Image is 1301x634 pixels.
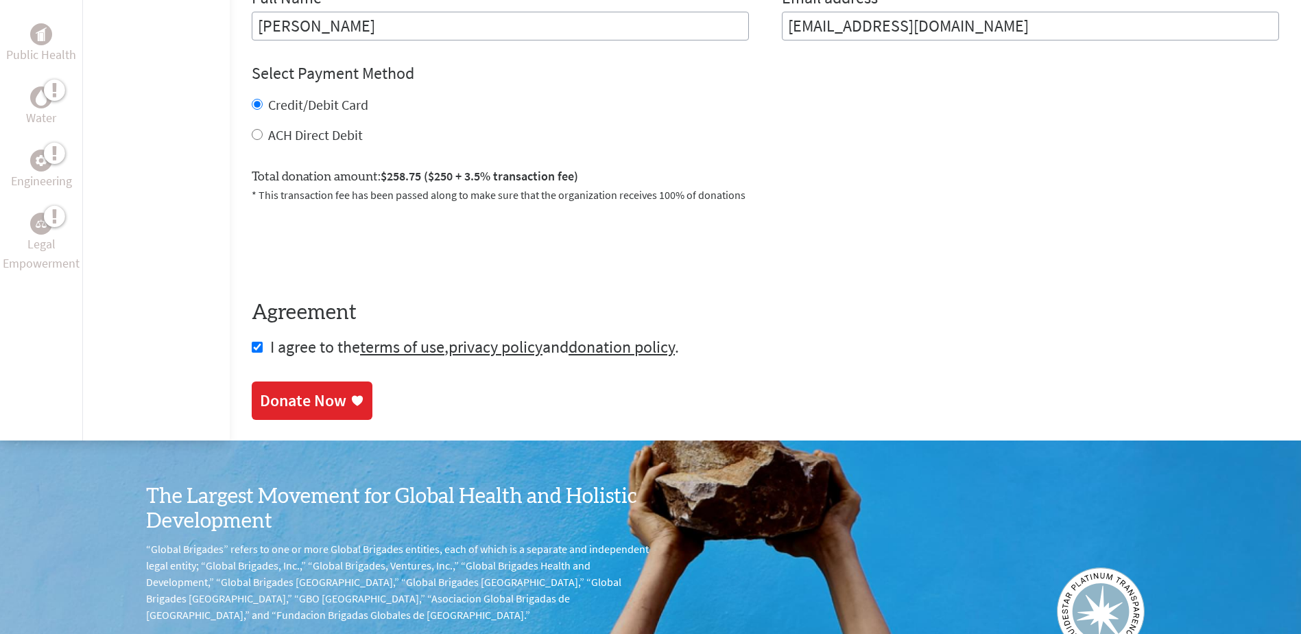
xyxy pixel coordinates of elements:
a: terms of use [360,336,444,357]
img: Water [36,90,47,106]
img: Legal Empowerment [36,220,47,228]
input: Your Email [782,12,1279,40]
label: Credit/Debit Card [268,96,368,113]
a: privacy policy [449,336,542,357]
div: Legal Empowerment [30,213,52,235]
a: Public HealthPublic Health [6,23,76,64]
a: EngineeringEngineering [11,150,72,191]
p: Public Health [6,45,76,64]
p: * This transaction fee has been passed along to make sure that the organization receives 100% of ... [252,187,1279,203]
input: Enter Full Name [252,12,749,40]
p: Engineering [11,172,72,191]
span: $258.75 ($250 + 3.5% transaction fee) [381,168,578,184]
a: donation policy [569,336,675,357]
p: Water [26,108,56,128]
img: Public Health [36,27,47,41]
h4: Select Payment Method [252,62,1279,84]
a: Donate Now [252,381,372,420]
label: Total donation amount: [252,167,578,187]
a: WaterWater [26,86,56,128]
a: Legal EmpowermentLegal Empowerment [3,213,80,273]
iframe: reCAPTCHA [252,220,460,273]
label: ACH Direct Debit [268,126,363,143]
p: “Global Brigades” refers to one or more Global Brigades entities, each of which is a separate and... [146,541,651,623]
img: Engineering [36,155,47,166]
div: Donate Now [260,390,346,412]
span: I agree to the , and . [270,336,679,357]
h4: Agreement [252,301,1279,325]
div: Public Health [30,23,52,45]
div: Engineering [30,150,52,172]
div: Water [30,86,52,108]
h3: The Largest Movement for Global Health and Holistic Development [146,484,651,534]
p: Legal Empowerment [3,235,80,273]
